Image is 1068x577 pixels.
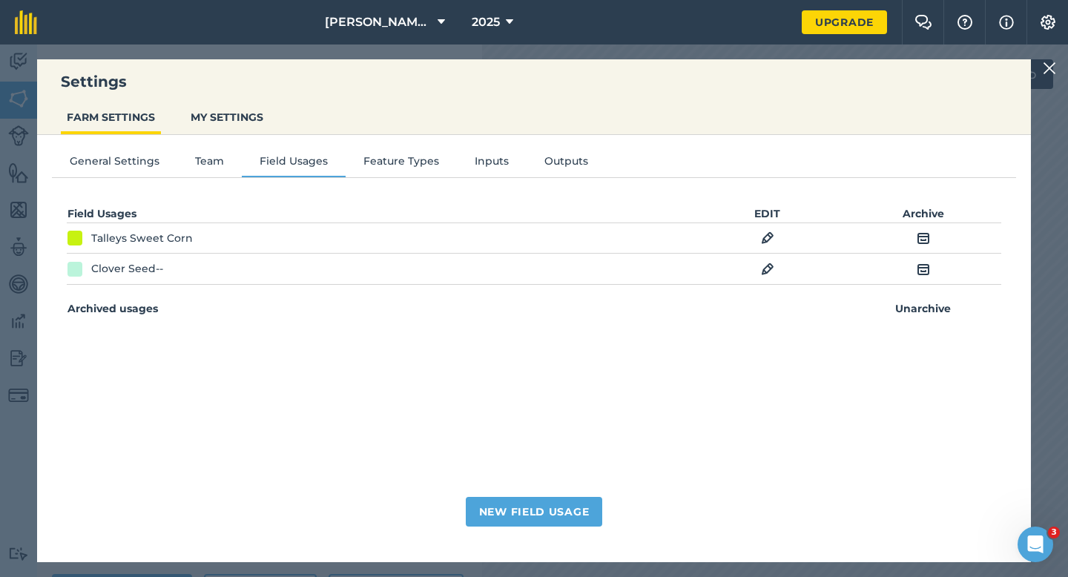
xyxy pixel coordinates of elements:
[845,300,1001,317] th: Unarchive
[917,260,930,278] img: svg+xml;base64,PHN2ZyB4bWxucz0iaHR0cDovL3d3dy53My5vcmcvMjAwMC9zdmciIHdpZHRoPSIxOCIgaGVpZ2h0PSIyNC...
[457,153,527,175] button: Inputs
[67,205,534,223] th: Field Usages
[37,71,1031,92] h3: Settings
[466,497,603,527] button: New Field Usage
[761,229,774,247] img: svg+xml;base64,PHN2ZyB4bWxucz0iaHR0cDovL3d3dy53My5vcmcvMjAwMC9zdmciIHdpZHRoPSIxOCIgaGVpZ2h0PSIyNC...
[917,229,930,247] img: svg+xml;base64,PHN2ZyB4bWxucz0iaHR0cDovL3d3dy53My5vcmcvMjAwMC9zdmciIHdpZHRoPSIxOCIgaGVpZ2h0PSIyNC...
[1043,59,1056,77] img: svg+xml;base64,PHN2ZyB4bWxucz0iaHR0cDovL3d3dy53My5vcmcvMjAwMC9zdmciIHdpZHRoPSIyMiIgaGVpZ2h0PSIzMC...
[690,205,845,223] th: EDIT
[956,15,974,30] img: A question mark icon
[1048,527,1060,538] span: 3
[185,103,269,131] button: MY SETTINGS
[67,300,534,317] th: Archived usages
[527,153,606,175] button: Outputs
[91,230,193,246] div: Talleys Sweet Corn
[52,153,177,175] button: General Settings
[242,153,346,175] button: Field Usages
[61,103,161,131] button: FARM SETTINGS
[914,15,932,30] img: Two speech bubbles overlapping with the left bubble in the forefront
[472,13,500,31] span: 2025
[999,13,1014,31] img: svg+xml;base64,PHN2ZyB4bWxucz0iaHR0cDovL3d3dy53My5vcmcvMjAwMC9zdmciIHdpZHRoPSIxNyIgaGVpZ2h0PSIxNy...
[761,260,774,278] img: svg+xml;base64,PHN2ZyB4bWxucz0iaHR0cDovL3d3dy53My5vcmcvMjAwMC9zdmciIHdpZHRoPSIxOCIgaGVpZ2h0PSIyNC...
[1018,527,1053,562] iframe: Intercom live chat
[177,153,242,175] button: Team
[802,10,887,34] a: Upgrade
[325,13,432,31] span: [PERSON_NAME] & Sons
[346,153,457,175] button: Feature Types
[15,10,37,34] img: fieldmargin Logo
[1039,15,1057,30] img: A cog icon
[845,205,1001,223] th: Archive
[91,260,163,277] div: Clover Seed--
